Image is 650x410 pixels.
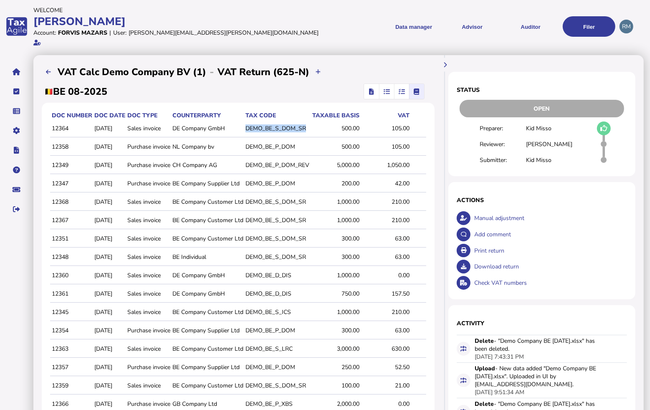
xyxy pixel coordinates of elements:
div: 0.00 [412,198,460,206]
div: Kid Misso [526,156,572,164]
th: Tax code [244,111,310,120]
strong: Delete [475,337,494,345]
div: 500.00 [311,124,359,132]
td: DEMO_BE_P_DOM [244,322,310,339]
td: 12363 [50,340,93,358]
td: BE Company Customer Ltd [171,340,244,358]
td: [DATE] [93,230,126,248]
div: 0.00 [412,143,460,151]
td: BE Company Supplier Ltd [171,175,244,192]
td: Purchase invoice [126,138,171,156]
td: DEMO_BE_P_DOM [244,138,310,156]
td: BE Company Supplier Ltd [171,322,244,339]
div: Taxable basis [311,111,359,119]
td: 12349 [50,157,93,174]
th: Doc number [50,111,93,120]
td: Sales invoice [126,377,171,395]
div: VAT [362,111,410,119]
div: - "Demo Company BE [DATE].xlsx" has been deleted. [475,337,600,353]
td: [DATE] [93,377,126,395]
div: [DATE] 9:51:34 AM [475,388,524,396]
div: 0.00 [412,326,460,334]
td: [DATE] [93,340,126,358]
td: 12354 [50,322,93,339]
div: 300.00 [311,253,359,261]
div: 210.00 [362,308,410,316]
td: [DATE] [93,212,126,229]
div: 250.00 [311,363,359,371]
div: 1,000.00 [311,198,359,206]
div: 63.00 [362,235,410,243]
div: 0.00 [412,124,460,132]
td: [DATE] [93,157,126,174]
div: 500.00 [311,143,359,151]
div: | [109,29,111,37]
h2: BE 08-2025 [45,85,107,98]
div: 0.00 [412,180,460,187]
button: Make an adjustment to this return. [457,211,470,225]
th: Doc type [126,111,171,120]
td: 12357 [50,359,93,376]
td: 12368 [50,193,93,211]
td: Sales invoice [126,340,171,358]
div: Reviewer: [480,140,526,148]
div: 0.00 [412,400,460,408]
td: DEMO_BE_P_DOM [244,359,310,376]
div: 42.00 [362,180,410,187]
i: Email verified [33,40,41,46]
div: Return status - Actions are restricted to nominated users [457,100,627,117]
div: 21.00 [362,382,410,390]
div: Forvis Mazars [58,29,107,37]
td: Purchase invoice [126,322,171,339]
td: NL Company bv [171,138,244,156]
div: 0.00 [412,308,460,316]
div: 750.00 [311,290,359,298]
td: DE Company GmbH [171,120,244,137]
td: Sales invoice [126,193,171,211]
td: DEMO_BE_D_DIS [244,285,310,303]
div: 63.00 [362,253,410,261]
div: 105.00 [362,124,410,132]
button: Developer hub links [8,142,25,159]
div: 1,000.00 [311,308,359,316]
td: DEMO_BE_P_DOM [244,175,310,192]
td: 12360 [50,267,93,284]
div: Download return [472,258,627,275]
td: [DATE] [93,175,126,192]
button: Upload transactions [311,65,325,79]
div: [DATE] 7:43:31 PM [475,353,524,361]
div: 300.00 [311,235,359,243]
h1: Activity [457,319,627,327]
div: 2,000.00 [311,400,359,408]
div: [PERSON_NAME][EMAIL_ADDRESS][PERSON_NAME][DOMAIN_NAME] [129,29,319,37]
div: 0.00 [412,235,460,243]
td: Purchase invoice [126,175,171,192]
div: 0.00 [412,216,460,224]
td: [DATE] [93,285,126,303]
button: Sign out [8,200,25,218]
td: BE Company Customer Ltd [171,193,244,211]
td: DEMO_BE_D_DIS [244,267,310,284]
h2: VAT Calc Demo Company BV (1) [58,66,206,78]
button: Help pages [8,161,25,179]
td: BE Company Customer Ltd [171,304,244,321]
mat-button-toggle: Ledger [409,84,424,99]
td: BE Company Customer Ltd [171,377,244,395]
button: Download return [457,260,470,273]
td: DEMO_BE_S_DOM_SR [244,193,310,211]
div: Total [412,111,460,119]
div: 210.00 [362,216,410,224]
td: CH Company AG [171,157,244,174]
i: Data for this filing changed [460,346,466,352]
button: Make a comment in the activity log. [457,228,470,241]
mat-button-toggle: Reconcilliation view by document [379,84,394,99]
div: Open [460,100,624,117]
button: Tasks [8,83,25,100]
div: [PERSON_NAME] [526,140,572,148]
td: [DATE] [93,248,126,266]
div: - [206,65,218,78]
div: 300.00 [311,326,359,334]
div: 200.00 [311,180,359,187]
td: 12348 [50,248,93,266]
td: Purchase invoice [126,359,171,376]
